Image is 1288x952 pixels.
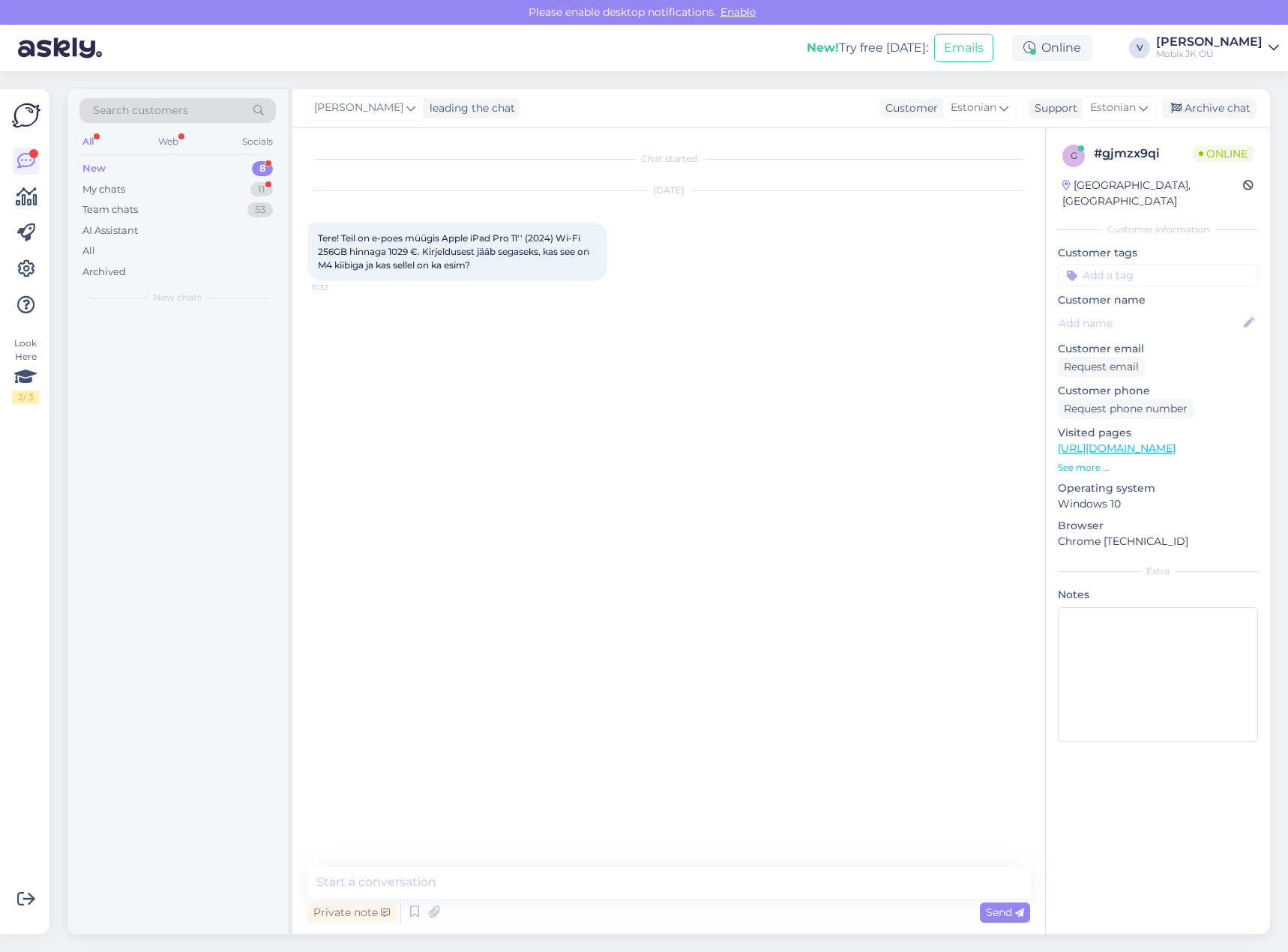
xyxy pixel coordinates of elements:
[1058,496,1258,512] p: Windows 10
[1156,36,1279,60] a: [PERSON_NAME]Mobix JK OÜ
[82,223,138,238] div: AI Assistant
[1090,100,1136,116] span: Estonian
[1058,534,1258,549] p: Chrome [TECHNICAL_ID]
[1129,37,1150,58] div: V
[807,40,839,55] b: New!
[1058,587,1258,603] p: Notes
[1156,36,1263,48] div: [PERSON_NAME]
[1058,518,1258,534] p: Browser
[307,903,396,923] div: Private note
[314,100,403,116] span: [PERSON_NAME]
[12,337,39,404] div: Look Here
[1058,461,1258,475] p: See more ...
[1058,357,1145,377] div: Request email
[1058,264,1258,286] input: Add a tag
[1058,383,1258,399] p: Customer phone
[1058,292,1258,308] p: Customer name
[951,100,996,116] span: Estonian
[82,161,106,176] div: New
[79,132,97,151] div: All
[82,182,125,197] div: My chats
[807,39,928,57] div: Try free [DATE]:
[82,244,95,259] div: All
[82,202,138,217] div: Team chats
[252,161,273,176] div: 8
[307,184,1030,197] div: [DATE]
[1058,480,1258,496] p: Operating system
[1058,341,1258,357] p: Customer email
[879,100,938,116] div: Customer
[424,100,515,116] div: leading the chat
[1062,178,1243,209] div: [GEOGRAPHIC_DATA], [GEOGRAPHIC_DATA]
[312,282,368,293] span: 11:32
[1058,442,1176,455] a: [URL][DOMAIN_NAME]
[716,5,760,19] span: Enable
[12,101,40,130] img: Askly Logo
[1059,315,1241,331] input: Add name
[1058,564,1258,578] div: Extra
[250,182,273,197] div: 11
[307,152,1030,166] div: Chat started
[1162,98,1257,118] div: Archive chat
[1058,245,1258,261] p: Customer tags
[1011,34,1093,61] div: Online
[154,291,202,304] span: New chats
[1193,145,1254,162] span: Online
[239,132,276,151] div: Socials
[155,132,181,151] div: Web
[1156,48,1263,60] div: Mobix JK OÜ
[1029,100,1077,116] div: Support
[1071,150,1077,161] span: g
[12,391,39,404] div: 2 / 3
[82,265,126,280] div: Archived
[934,34,993,62] button: Emails
[1094,145,1193,163] div: # gjmzx9qi
[1058,425,1258,441] p: Visited pages
[1058,399,1194,419] div: Request phone number
[247,202,273,217] div: 53
[1058,223,1258,236] div: Customer information
[986,906,1024,919] span: Send
[93,103,188,118] span: Search customers
[318,232,592,271] span: Tere! Teil on e-poes müügis Apple iPad Pro 11'' (2024) Wi-Fi 256GB hinnaga 1029 €. Kirjeldusest j...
